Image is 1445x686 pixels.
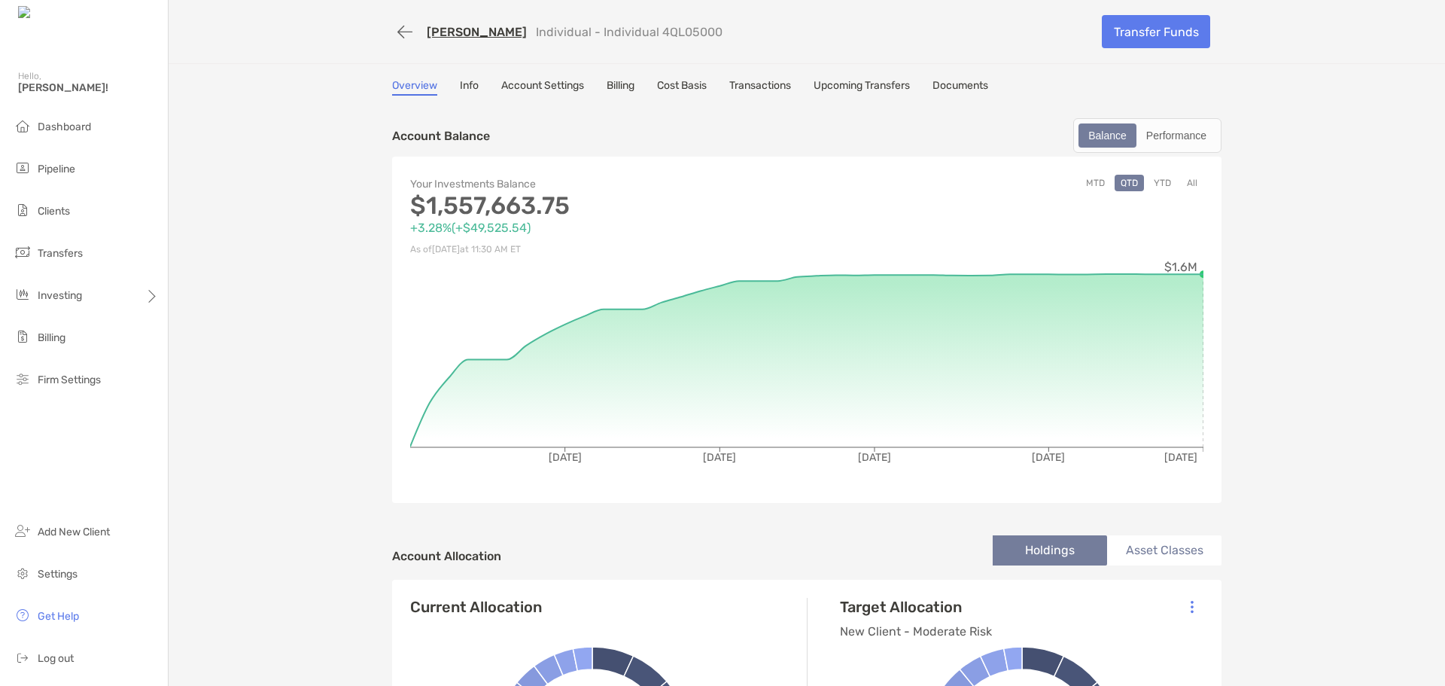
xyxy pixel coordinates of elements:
tspan: [DATE] [1164,451,1197,464]
div: Balance [1080,125,1135,146]
h4: Target Allocation [840,598,992,616]
tspan: [DATE] [549,451,582,464]
button: MTD [1080,175,1111,191]
span: Billing [38,331,65,344]
span: Dashboard [38,120,91,133]
img: Icon List Menu [1191,600,1194,614]
span: Get Help [38,610,79,623]
h4: Account Allocation [392,549,501,563]
span: Log out [38,652,74,665]
a: Info [460,79,479,96]
img: get-help icon [14,606,32,624]
div: Performance [1138,125,1215,146]
a: Upcoming Transfers [814,79,910,96]
a: Account Settings [501,79,584,96]
p: Your Investments Balance [410,175,807,194]
tspan: [DATE] [858,451,891,464]
a: Cost Basis [657,79,707,96]
p: New Client - Moderate Risk [840,622,992,641]
img: clients icon [14,201,32,219]
span: Settings [38,568,78,581]
img: investing icon [14,285,32,303]
tspan: [DATE] [1032,451,1065,464]
button: YTD [1148,175,1177,191]
img: dashboard icon [14,117,32,135]
img: billing icon [14,328,32,346]
h4: Current Allocation [410,598,542,616]
span: Firm Settings [38,373,101,386]
button: QTD [1115,175,1144,191]
span: Pipeline [38,163,75,175]
img: pipeline icon [14,159,32,177]
button: All [1181,175,1203,191]
img: add_new_client icon [14,522,32,540]
a: Transactions [729,79,791,96]
p: As of [DATE] at 11:30 AM ET [410,240,807,259]
div: segmented control [1073,118,1221,153]
span: Add New Client [38,526,110,538]
li: Asset Classes [1107,535,1221,566]
img: Zoe Logo [18,6,82,20]
img: logout icon [14,648,32,666]
span: Investing [38,289,82,302]
span: Clients [38,205,70,218]
a: Billing [607,79,634,96]
span: Transfers [38,247,83,260]
p: Individual - Individual 4QL05000 [536,25,722,39]
tspan: $1.6M [1164,260,1197,274]
img: settings icon [14,564,32,582]
li: Holdings [993,535,1107,566]
img: firm-settings icon [14,370,32,388]
p: $1,557,663.75 [410,197,807,215]
img: transfers icon [14,243,32,261]
a: [PERSON_NAME] [427,25,527,39]
p: +3.28% ( +$49,525.54 ) [410,218,807,237]
tspan: [DATE] [703,451,736,464]
a: Overview [392,79,437,96]
a: Documents [932,79,988,96]
a: Transfer Funds [1102,15,1210,48]
p: Account Balance [392,127,490,145]
span: [PERSON_NAME]! [18,81,159,94]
